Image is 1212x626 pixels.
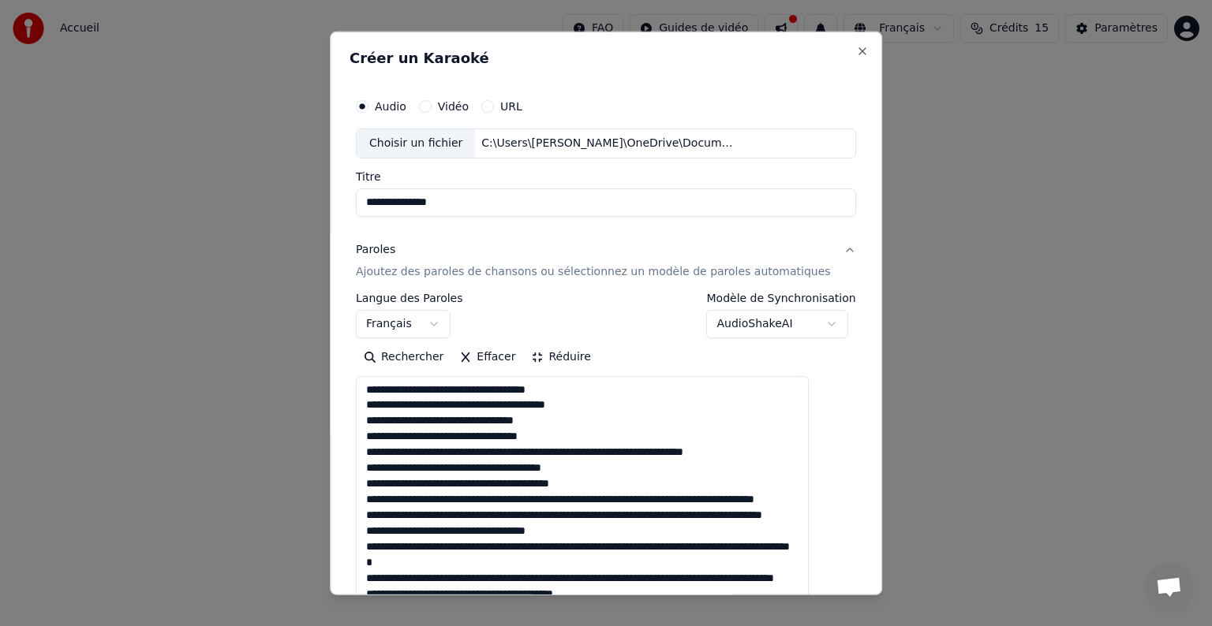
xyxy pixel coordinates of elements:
[524,345,599,370] button: Réduire
[476,136,744,151] div: C:\Users\[PERSON_NAME]\OneDrive\Documents\Maman\anniversaire de maman et papa 70 ans\Elle me dit ...
[375,101,406,112] label: Audio
[707,293,856,304] label: Modèle de Synchronisation
[356,229,856,293] button: ParolesAjoutez des paroles de chansons ou sélectionnez un modèle de paroles automatiques
[356,264,831,280] p: Ajoutez des paroles de chansons ou sélectionnez un modèle de paroles automatiques
[356,345,451,370] button: Rechercher
[356,171,856,182] label: Titre
[438,101,469,112] label: Vidéo
[350,51,862,65] h2: Créer un Karaoké
[356,293,463,304] label: Langue des Paroles
[357,129,475,158] div: Choisir un fichier
[500,101,522,112] label: URL
[451,345,523,370] button: Effacer
[356,242,395,258] div: Paroles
